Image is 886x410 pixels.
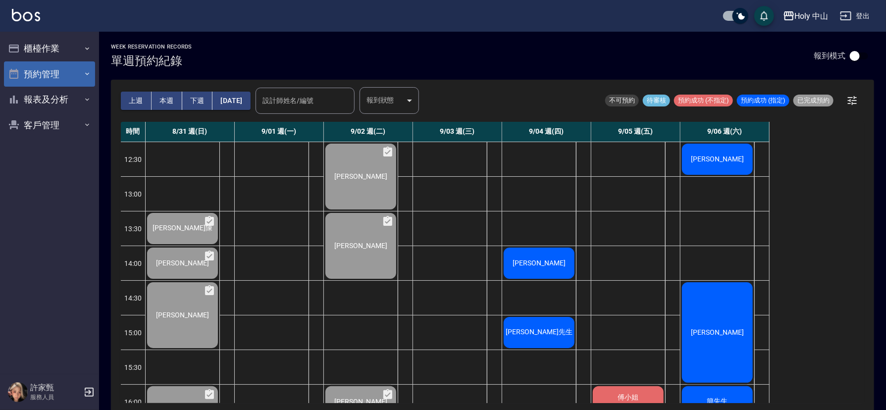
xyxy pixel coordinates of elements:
div: 9/02 週(二) [324,122,413,142]
div: 9/03 週(三) [413,122,502,142]
button: Holy 中山 [779,6,833,26]
span: [PERSON_NAME]陳 [151,224,214,233]
p: 服務人員 [30,393,81,402]
span: [PERSON_NAME] [154,259,211,267]
div: 14:30 [121,280,146,315]
button: 預約管理 [4,61,95,87]
button: 報表及分析 [4,87,95,112]
button: 上週 [121,92,152,110]
h3: 單週預約紀錄 [111,54,192,68]
span: 已完成預約 [793,96,834,105]
span: [PERSON_NAME] [689,155,746,163]
span: 待審核 [643,96,670,105]
button: save [754,6,774,26]
button: 登出 [836,7,874,25]
span: 傅小姐 [616,393,641,402]
span: [PERSON_NAME] [511,259,568,267]
span: 預約成功 (不指定) [674,96,733,105]
div: 9/06 週(六) [680,122,770,142]
button: 櫃檯作業 [4,36,95,61]
div: 時間 [121,122,146,142]
div: 9/05 週(五) [591,122,680,142]
div: 15:00 [121,315,146,350]
span: [PERSON_NAME]先生 [504,328,574,337]
div: 8/31 週(日) [146,122,235,142]
button: [DATE] [212,92,250,110]
span: [PERSON_NAME] [154,311,211,319]
div: 15:30 [121,350,146,384]
span: 不可預約 [605,96,639,105]
span: [PERSON_NAME] [332,172,389,180]
img: Logo [12,9,40,21]
div: 12:30 [121,142,146,176]
div: 14:00 [121,246,146,280]
div: Holy 中山 [795,10,829,22]
h5: 許家甄 [30,383,81,393]
p: 報到模式 [814,51,845,61]
span: 預約成功 (指定) [737,96,789,105]
span: [PERSON_NAME] [332,398,389,406]
div: 9/01 週(一) [235,122,324,142]
h2: WEEK RESERVATION RECORDS [111,44,192,50]
div: 13:00 [121,176,146,211]
span: [PERSON_NAME] [689,328,746,336]
span: [PERSON_NAME] [332,242,389,250]
button: 下週 [182,92,213,110]
div: 9/04 週(四) [502,122,591,142]
div: 13:30 [121,211,146,246]
span: 簡先生 [705,397,730,406]
button: 本週 [152,92,182,110]
img: Person [8,382,28,402]
button: 客戶管理 [4,112,95,138]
